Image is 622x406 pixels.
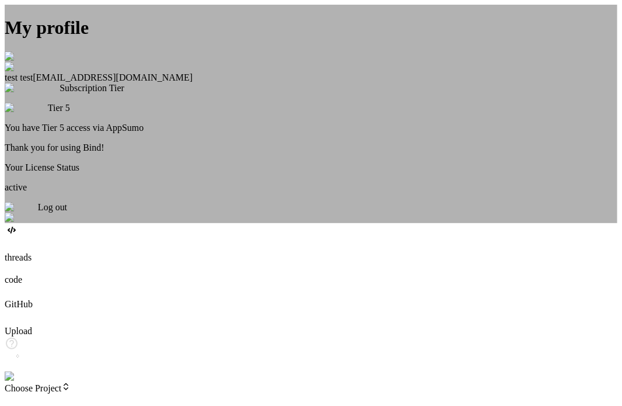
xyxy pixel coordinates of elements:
[48,103,70,113] span: Tier 5
[5,62,39,72] img: profile
[5,383,71,393] span: Choose Project
[5,202,38,213] img: logout
[5,83,60,93] img: subscription
[33,72,193,82] span: [EMAIL_ADDRESS][DOMAIN_NAME]
[5,213,33,223] img: close
[5,162,617,173] p: Your License Status
[5,326,32,336] label: Upload
[5,252,32,262] label: threads
[5,51,33,62] img: close
[5,299,33,309] label: GitHub
[5,372,43,382] img: settings
[60,83,124,93] span: Subscription Tier
[5,182,617,193] p: active
[5,17,617,39] h1: My profile
[5,103,48,113] img: premium
[5,143,617,153] p: Thank you for using Bind!
[5,72,33,82] span: test test
[5,275,22,284] label: code
[38,202,67,212] span: Log out
[5,123,617,133] p: You have Tier 5 access via AppSumo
